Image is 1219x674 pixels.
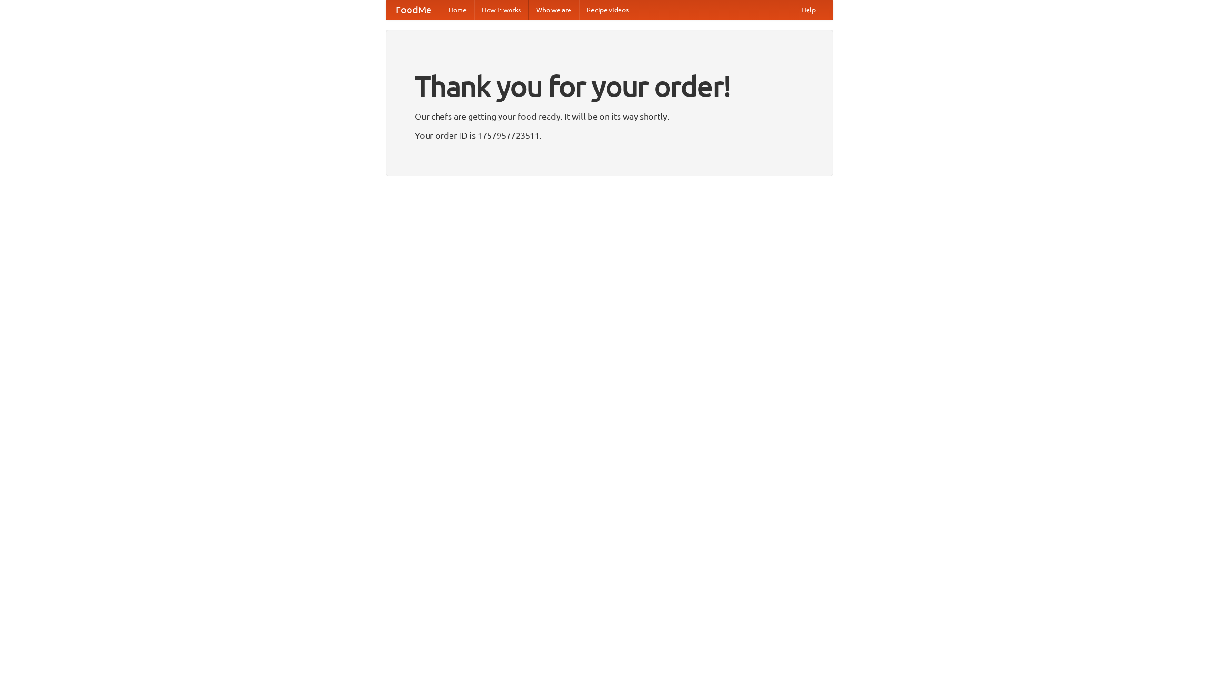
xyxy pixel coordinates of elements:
p: Our chefs are getting your food ready. It will be on its way shortly. [415,109,804,123]
a: Recipe videos [579,0,636,20]
a: Help [794,0,823,20]
h1: Thank you for your order! [415,63,804,109]
a: Who we are [529,0,579,20]
p: Your order ID is 1757957723511. [415,128,804,142]
a: How it works [474,0,529,20]
a: Home [441,0,474,20]
a: FoodMe [386,0,441,20]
